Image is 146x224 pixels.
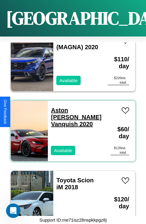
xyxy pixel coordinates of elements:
p: Available [54,146,72,155]
div: $ 220 est. total [108,76,129,85]
h3: $ 60 / day [110,120,129,146]
a: Honda VF750C (MAGNA) 2020 [56,37,99,50]
a: Toyota Scion iM 2018 [56,177,94,190]
div: Give Feedback [3,100,7,124]
iframe: Intercom live chat [6,203,20,218]
h3: $ 110 / day [108,50,129,76]
a: Aston [PERSON_NAME] Vanquish 2020 [51,107,101,127]
p: Support ID: me71isz28nspkkpgz8j [39,216,107,224]
h3: $ 120 / day [108,190,129,216]
div: $ 120 est. total [110,146,129,155]
p: Available [59,76,78,85]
